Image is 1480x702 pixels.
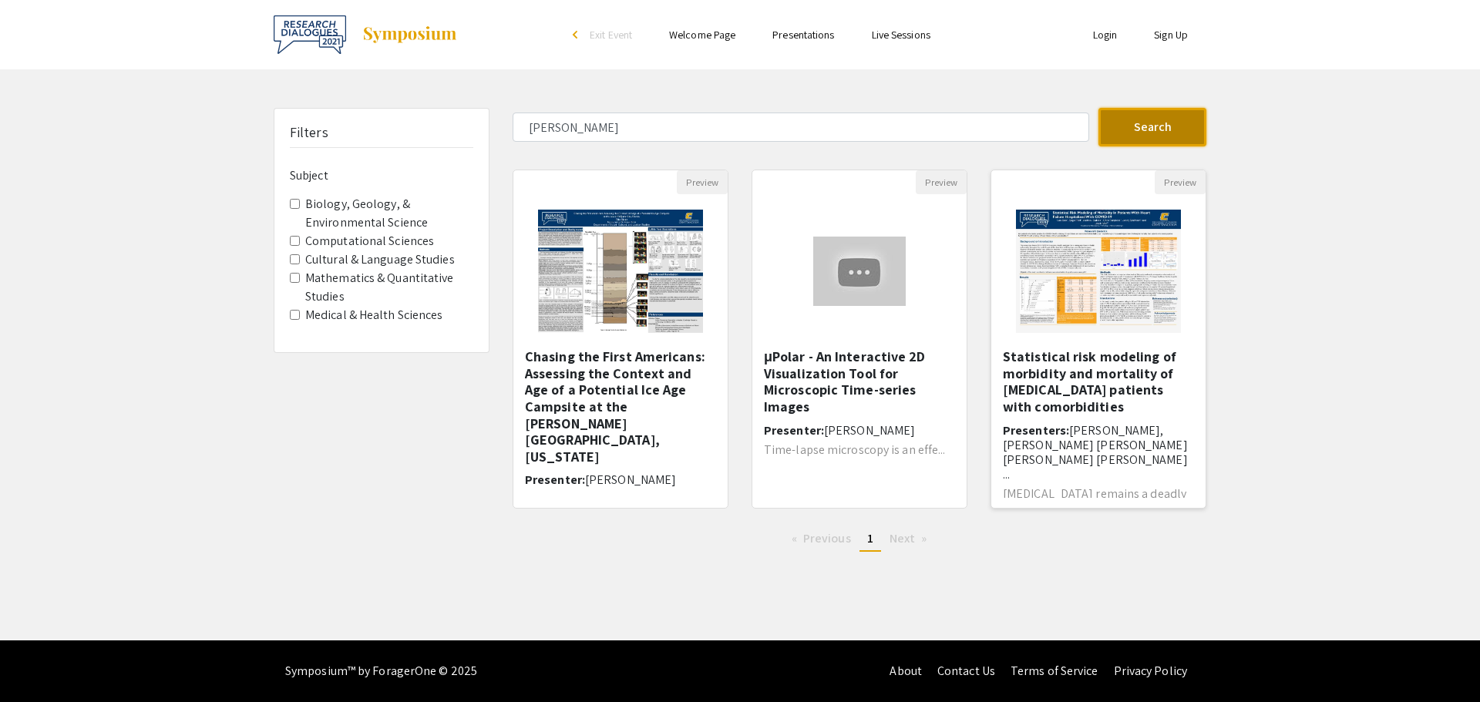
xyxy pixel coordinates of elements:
[290,124,328,141] h5: Filters
[513,170,728,509] div: Open Presentation <p><span style="color: rgb(34, 34, 34);">Chasing the First Americans: Assessing...
[752,170,967,509] div: Open Presentation <p class="ql-align-center"><strong>μPolar - An Interactive 2D Visualization Too...
[1155,170,1206,194] button: Preview
[937,663,995,679] a: Contact Us
[803,530,851,546] span: Previous
[669,28,735,42] a: Welcome Page
[274,15,346,54] img: UTC ReSEARCH Dialogues 2021
[1003,485,1186,514] span: [MEDICAL_DATA] remains a deadly pandemic that is causing ...
[12,633,66,690] iframe: Chat
[585,472,676,488] span: [PERSON_NAME]
[1114,663,1187,679] a: Privacy Policy
[824,422,915,438] span: [PERSON_NAME]
[513,113,1089,142] input: Search Keyword(s) Or Author(s)
[305,250,455,269] label: Cultural & Language Studies
[1098,108,1206,146] button: Search
[890,530,915,546] span: Next
[764,423,955,438] h6: Presenter:
[525,472,716,487] h6: Presenter:
[1093,28,1118,42] a: Login
[573,30,582,39] div: arrow_back_ios
[764,444,955,456] p: Time-lapse microscopy is an effe...
[1001,194,1196,348] img: <p>Statistical risk modeling of morbidity and mortality of COVID-19 patients with comorbidities </p>
[916,170,967,194] button: Preview
[513,527,1206,552] ul: Pagination
[523,194,718,348] img: <p><span style="color: rgb(34, 34, 34);">Chasing the First Americans: Assessing the Context and A...
[1154,28,1188,42] a: Sign Up
[305,232,434,250] label: Computational Sciences
[991,170,1206,509] div: Open Presentation <p>Statistical risk modeling of morbidity and mortality of COVID-19 patients wi...
[290,168,473,183] h6: Subject
[1011,663,1098,679] a: Terms of Service
[1003,348,1194,415] h5: Statistical risk modeling of morbidity and mortality of [MEDICAL_DATA] patients with comorbidities
[305,269,473,306] label: Mathematics & Quantitative Studies
[867,530,873,546] span: 1
[798,221,921,321] img: <p class="ql-align-center"><strong>μPolar - An Interactive 2D Visualization Tool for Microscopic ...
[890,663,922,679] a: About
[305,195,473,232] label: Biology, Geology, & Environmental Science
[362,25,458,44] img: Symposium by ForagerOne
[305,306,443,324] label: Medical & Health Sciences
[772,28,834,42] a: Presentations
[274,15,458,54] a: UTC ReSEARCH Dialogues 2021
[677,170,728,194] button: Preview
[1003,422,1188,483] span: [PERSON_NAME], [PERSON_NAME] [PERSON_NAME] [PERSON_NAME] [PERSON_NAME] ...
[1003,423,1194,482] h6: Presenters:
[525,348,716,465] h5: Chasing the First Americans: Assessing the Context and Age of a Potential Ice Age Campsite at the...
[590,28,632,42] span: Exit Event
[872,28,930,42] a: Live Sessions
[285,640,477,702] div: Symposium™ by ForagerOne © 2025
[764,348,955,415] h5: μPolar - An Interactive 2D Visualization Tool for Microscopic Time-series Images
